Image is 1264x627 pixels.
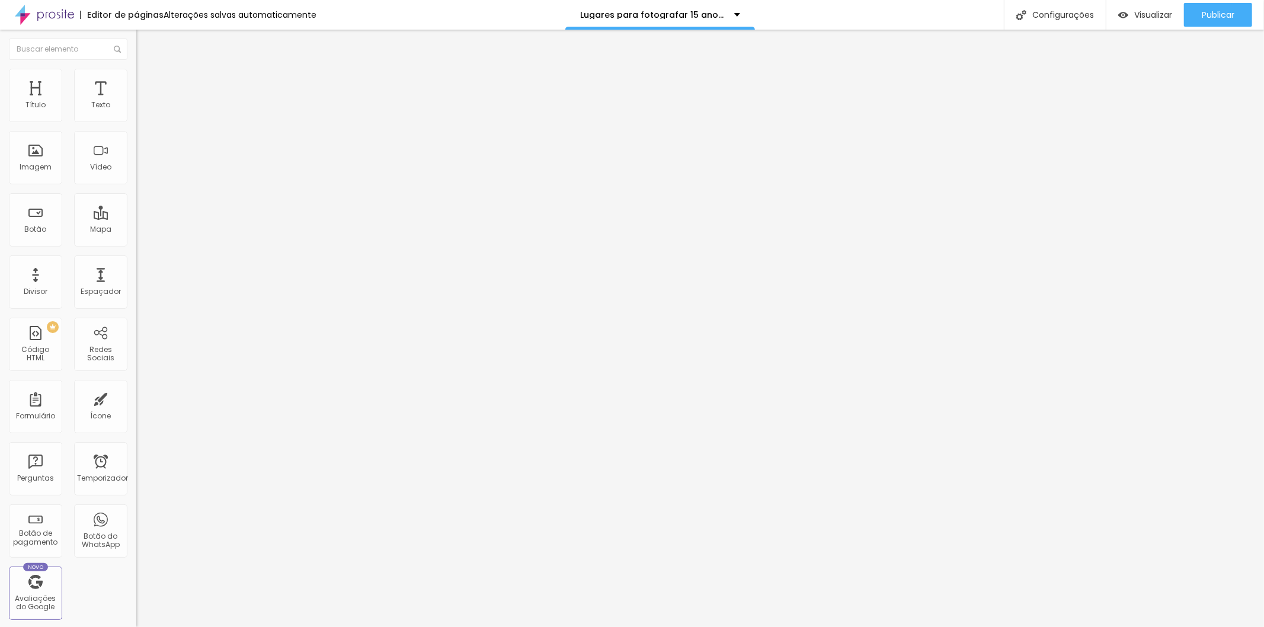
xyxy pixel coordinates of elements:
font: Mapa [90,224,111,234]
font: Visualizar [1134,9,1172,21]
font: Redes Sociais [87,344,114,363]
font: Perguntas [17,473,54,483]
font: Temporizador [77,473,128,483]
font: Texto [91,100,110,110]
img: Ícone [114,46,121,53]
font: Botão de pagamento [14,528,58,546]
font: Código HTML [22,344,50,363]
font: Vídeo [90,162,111,172]
button: Visualizar [1106,3,1184,27]
font: Botão [25,224,47,234]
font: Ícone [91,411,111,421]
font: Botão do WhatsApp [82,531,120,549]
font: Publicar [1202,9,1234,21]
img: Ícone [1016,10,1026,20]
font: Editor de páginas [87,9,164,21]
font: Espaçador [81,286,121,296]
img: view-1.svg [1118,10,1128,20]
font: Alterações salvas automaticamente [164,9,316,21]
font: Formulário [16,411,55,421]
font: Título [25,100,46,110]
font: Divisor [24,286,47,296]
font: Configurações [1032,9,1094,21]
button: Publicar [1184,3,1252,27]
input: Buscar elemento [9,39,127,60]
font: Imagem [20,162,52,172]
font: Novo [28,564,44,571]
font: Avaliações do Google [15,593,56,612]
font: Lugares para fotografar 15 anos em [GEOGRAPHIC_DATA] [580,9,836,21]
